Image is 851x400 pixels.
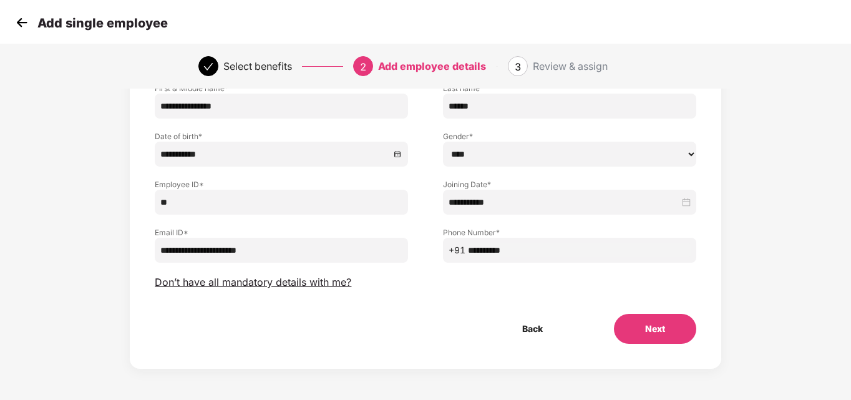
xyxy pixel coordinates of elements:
[491,314,574,344] button: Back
[360,61,366,73] span: 2
[155,131,408,142] label: Date of birth
[378,56,486,76] div: Add employee details
[155,179,408,190] label: Employee ID
[155,276,351,289] span: Don’t have all mandatory details with me?
[155,227,408,238] label: Email ID
[533,56,608,76] div: Review & assign
[614,314,696,344] button: Next
[515,61,521,73] span: 3
[443,179,696,190] label: Joining Date
[449,243,465,257] span: +91
[443,227,696,238] label: Phone Number
[203,62,213,72] span: check
[223,56,292,76] div: Select benefits
[37,16,168,31] p: Add single employee
[443,131,696,142] label: Gender
[12,13,31,32] img: svg+xml;base64,PHN2ZyB4bWxucz0iaHR0cDovL3d3dy53My5vcmcvMjAwMC9zdmciIHdpZHRoPSIzMCIgaGVpZ2h0PSIzMC...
